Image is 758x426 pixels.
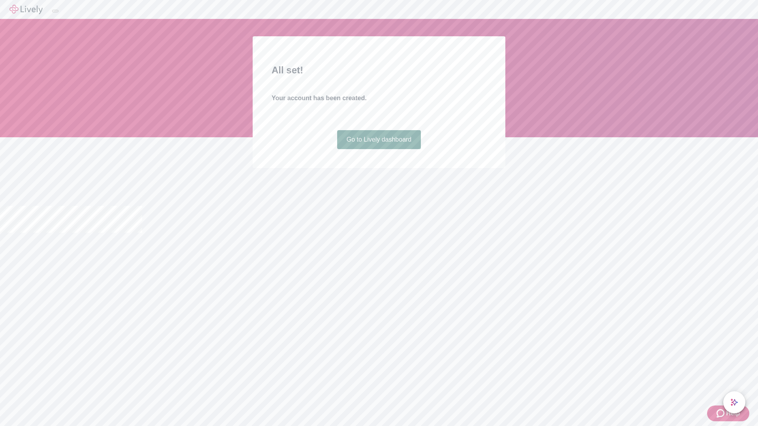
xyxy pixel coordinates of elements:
[707,405,749,421] button: Zendesk support iconHelp
[723,391,745,413] button: chat
[717,409,726,418] svg: Zendesk support icon
[337,130,421,149] a: Go to Lively dashboard
[272,63,486,77] h2: All set!
[9,5,43,14] img: Lively
[730,398,738,406] svg: Lively AI Assistant
[726,409,740,418] span: Help
[272,93,486,103] h4: Your account has been created.
[52,10,58,12] button: Log out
